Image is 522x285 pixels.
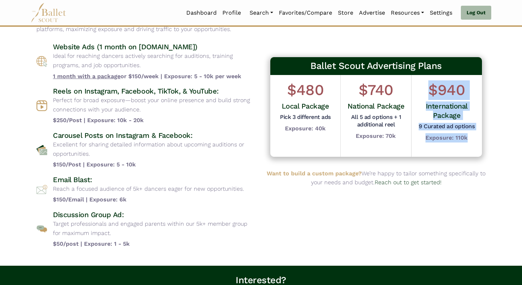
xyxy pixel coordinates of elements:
p: Excellent for sharing detailed information about upcoming auditions or opportunities. [53,140,255,158]
a: Dashboard [183,5,220,20]
h4: Website Ads (1 month on [DOMAIN_NAME]) [53,42,255,51]
b: $150/Post | Exposure: 5 - 10k [53,160,255,169]
h5: All 5 ad options + 1 additional reel [346,114,405,129]
a: Profile [220,5,244,20]
b: $250/Post | Exposure: 10k - 20k [53,116,255,125]
a: Favorites/Compare [276,5,335,20]
h5: Pick 3 different ads [280,114,330,121]
a: Search [247,5,276,20]
b: Exposure: 40k [285,125,326,132]
p: We’re happy to tailor something specifically to your needs and budget. [267,169,486,187]
p: Reach a focused audience of 5k+ dancers eager for new opportunities. [53,184,244,194]
h1: $940 [417,80,477,100]
a: Log Out [461,6,491,20]
p: Perfect for broad exposure—boost your online presence and build strong connections with your audi... [53,96,255,114]
h4: Email Blast: [53,175,244,184]
h5: 9 Curated ad options [417,123,477,130]
b: or $150/week | Exposure: 5 - 10k per week [53,72,255,81]
h4: Discussion Group Ad: [53,210,255,219]
p: Target professionals and engaged parents within our 5k+ member group for maximum impact. [53,219,255,237]
a: Store [335,5,356,20]
b: $150/Email | Exposure: 6k [53,195,244,204]
h4: Local Package [280,101,330,111]
a: Resources [388,5,427,20]
h4: Carousel Posts on Instagram & Facebook: [53,131,255,140]
b: Want to build a custom package? [267,170,361,177]
h3: Ballet Scout Advertising Plans [270,57,482,75]
h4: Reels on Instagram, Facebook, TikTok, & YouTube: [53,86,255,96]
span: 1 month with a package [53,73,120,80]
a: Advertise [356,5,388,20]
h1: $740 [346,80,405,100]
a: Settings [427,5,455,20]
h4: International Package [417,101,477,120]
h1: $480 [280,80,330,100]
b: $50/post | Exposure: 1 - 5k [53,239,255,249]
b: Exposure: 70k [356,132,396,139]
b: Exposure: 110k [425,134,468,141]
p: Ideal for reaching dancers actively searching for auditions, training programs, and job opportuni... [53,51,255,70]
a: Reach out to get started! [375,179,442,186]
h4: National Package [346,101,405,111]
